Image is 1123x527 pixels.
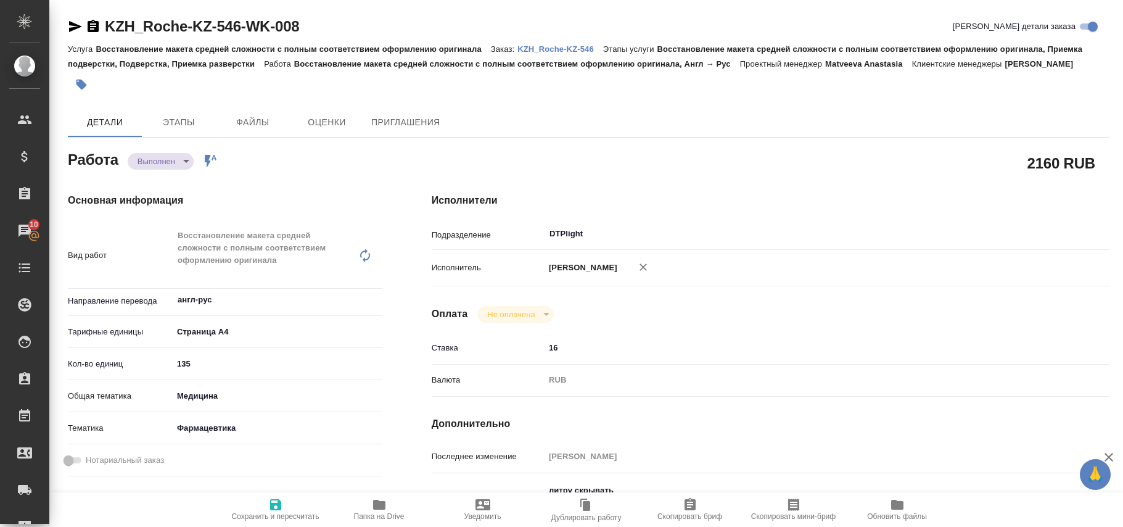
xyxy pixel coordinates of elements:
p: Тарифные единицы [68,326,173,338]
input: ✎ Введи что-нибудь [545,339,1053,357]
p: Исполнитель [432,262,545,274]
p: Валюта [432,374,545,386]
button: Не оплачена [483,309,538,320]
a: KZH_Roche-KZ-546-WK-008 [105,18,299,35]
a: KZH_Roche-KZ-546 [517,43,603,54]
p: Подразделение [432,229,545,241]
p: Matveeva Anastasia [825,59,912,68]
button: Open [1046,233,1048,235]
button: Добавить тэг [68,71,95,98]
h4: Исполнители [432,193,1109,208]
p: Ставка [432,342,545,354]
p: Вид работ [68,249,173,262]
button: 🙏 [1080,459,1111,490]
p: Клиентские менеджеры [912,59,1005,68]
span: Этапы [149,115,208,130]
span: Нотариальный заказ [86,454,164,467]
p: Услуга [68,44,96,54]
span: Скопировать бриф [657,512,722,521]
div: Страница А4 [173,322,382,342]
button: Удалить исполнителя [630,254,657,281]
p: Направление перевода [68,295,173,307]
button: Скопировать мини-бриф [742,492,845,527]
span: Приглашения [371,115,440,130]
button: Обновить файлы [845,492,949,527]
p: Восстановление макета средней сложности с полным соответствием оформлению оригинала, Англ → Рус [294,59,740,68]
button: Скопировать бриф [638,492,742,527]
p: Проектный менеджер [740,59,825,68]
input: Пустое поле [545,447,1053,465]
p: Кол-во единиц [68,358,173,370]
a: 10 [3,215,46,246]
button: Скопировать ссылку для ЯМессенджера [68,19,83,34]
span: Файлы [223,115,282,130]
input: ✎ Введи что-нибудь [173,355,382,373]
button: Дублировать работу [535,492,638,527]
span: Сохранить и пересчитать [232,512,319,521]
span: 10 [22,218,46,231]
span: Оценки [297,115,356,130]
p: [PERSON_NAME] [545,262,617,274]
p: Последнее изменение [432,450,545,463]
button: Open [376,299,378,301]
span: [PERSON_NAME] детали заказа [953,20,1076,33]
span: Детали [75,115,134,130]
button: Скопировать ссылку [86,19,101,34]
div: Медицина [173,386,382,407]
button: Сохранить и пересчитать [224,492,327,527]
p: Этапы услуги [603,44,657,54]
span: 🙏 [1085,462,1106,488]
h2: Работа [68,147,118,170]
button: Выполнен [134,156,179,167]
div: Выполнен [128,153,194,170]
p: Тематика [68,422,173,434]
h4: Оплата [432,307,468,322]
div: Выполнен [477,306,553,323]
button: Уведомить [431,492,535,527]
h4: Дополнительно [432,417,1109,431]
span: Уведомить [464,512,501,521]
div: RUB [545,370,1053,391]
p: Заказ: [491,44,517,54]
span: Скопировать мини-бриф [751,512,836,521]
p: Работа [264,59,294,68]
span: Папка на Drive [354,512,405,521]
textarea: литру скрывать картинки переводим [545,480,1053,526]
div: Фармацевтика [173,418,382,439]
span: Дублировать работу [551,513,622,522]
button: Папка на Drive [327,492,431,527]
h2: 2160 RUB [1027,152,1095,173]
p: Восстановление макета средней сложности с полным соответствием оформлению оригинала [96,44,490,54]
p: Общая тематика [68,390,173,402]
p: KZH_Roche-KZ-546 [517,44,603,54]
h4: Основная информация [68,193,382,208]
p: [PERSON_NAME] [1005,59,1082,68]
span: Обновить файлы [867,512,927,521]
